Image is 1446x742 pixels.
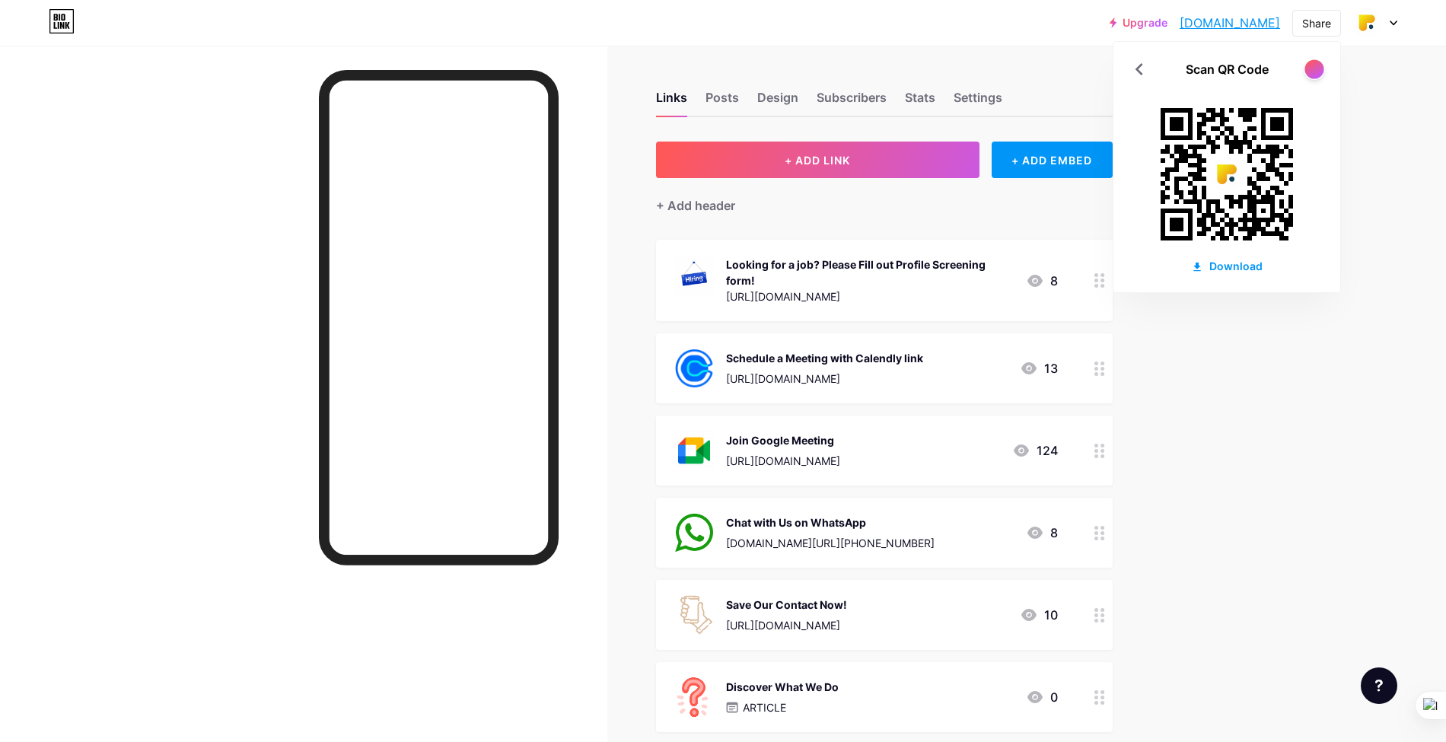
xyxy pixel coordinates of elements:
div: [DOMAIN_NAME][URL][PHONE_NUMBER] [726,535,935,551]
div: [URL][DOMAIN_NAME] [726,453,840,469]
div: + ADD EMBED [992,142,1113,178]
div: Join Google Meeting [726,432,840,448]
div: + Add header [656,196,735,215]
div: 124 [1012,441,1058,460]
div: Share [1302,15,1331,31]
div: 13 [1020,359,1058,377]
img: Save Our Contact Now! [674,595,714,635]
div: Links [656,88,687,116]
p: ARTICLE [743,699,786,715]
span: + ADD LINK [785,154,850,167]
div: Posts [705,88,739,116]
div: [URL][DOMAIN_NAME] [726,617,847,633]
div: Subscribers [817,88,887,116]
div: Settings [954,88,1002,116]
div: Scan QR Code [1186,60,1269,78]
div: Schedule a Meeting with Calendly link [726,350,923,366]
div: 8 [1026,272,1058,290]
div: Save Our Contact Now! [726,597,847,613]
div: Discover What We Do [726,679,839,695]
div: Stats [905,88,935,116]
div: 10 [1020,606,1058,624]
div: [URL][DOMAIN_NAME] [726,371,923,387]
a: Upgrade [1110,17,1167,29]
div: Looking for a job? Please Fill out Profile Screening form! [726,256,1014,288]
div: Design [757,88,798,116]
div: Chat with Us on WhatsApp [726,514,935,530]
img: The Propals [1352,8,1381,37]
img: Discover What We Do [674,677,714,717]
button: + ADD LINK [656,142,979,178]
a: [DOMAIN_NAME] [1180,14,1280,32]
img: Looking for a job? Please Fill out Profile Screening form! [674,255,714,295]
img: Schedule a Meeting with Calendly link [674,349,714,388]
img: Join Google Meeting [674,431,714,470]
div: [URL][DOMAIN_NAME] [726,288,1014,304]
div: 0 [1026,688,1058,706]
img: Chat with Us on WhatsApp [674,513,714,553]
div: 8 [1026,524,1058,542]
div: Download [1191,258,1263,274]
